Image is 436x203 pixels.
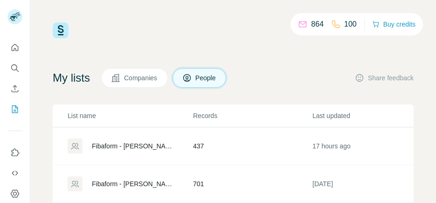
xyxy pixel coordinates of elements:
[195,73,217,83] span: People
[193,111,311,120] p: Records
[124,73,158,83] span: Companies
[53,22,69,38] img: Surfe Logo
[68,111,192,120] p: List name
[92,179,177,189] div: Fibaform - [PERSON_NAME] - Construction Contacts
[372,18,415,31] button: Buy credits
[312,111,416,120] p: Last updated
[7,185,22,202] button: Dashboard
[7,101,22,118] button: My lists
[53,70,90,85] h4: My lists
[193,127,312,165] td: 437
[355,73,414,83] button: Share feedback
[311,19,324,30] p: 864
[7,144,22,161] button: Use Surfe on LinkedIn
[7,39,22,56] button: Quick start
[7,60,22,77] button: Search
[193,165,312,203] td: 701
[7,80,22,97] button: Enrich CSV
[312,165,416,203] td: [DATE]
[344,19,357,30] p: 100
[312,127,416,165] td: 17 hours ago
[7,165,22,182] button: Use Surfe API
[92,141,177,151] div: Fibaform - [PERSON_NAME] - Supplier company (similar to Britvic)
